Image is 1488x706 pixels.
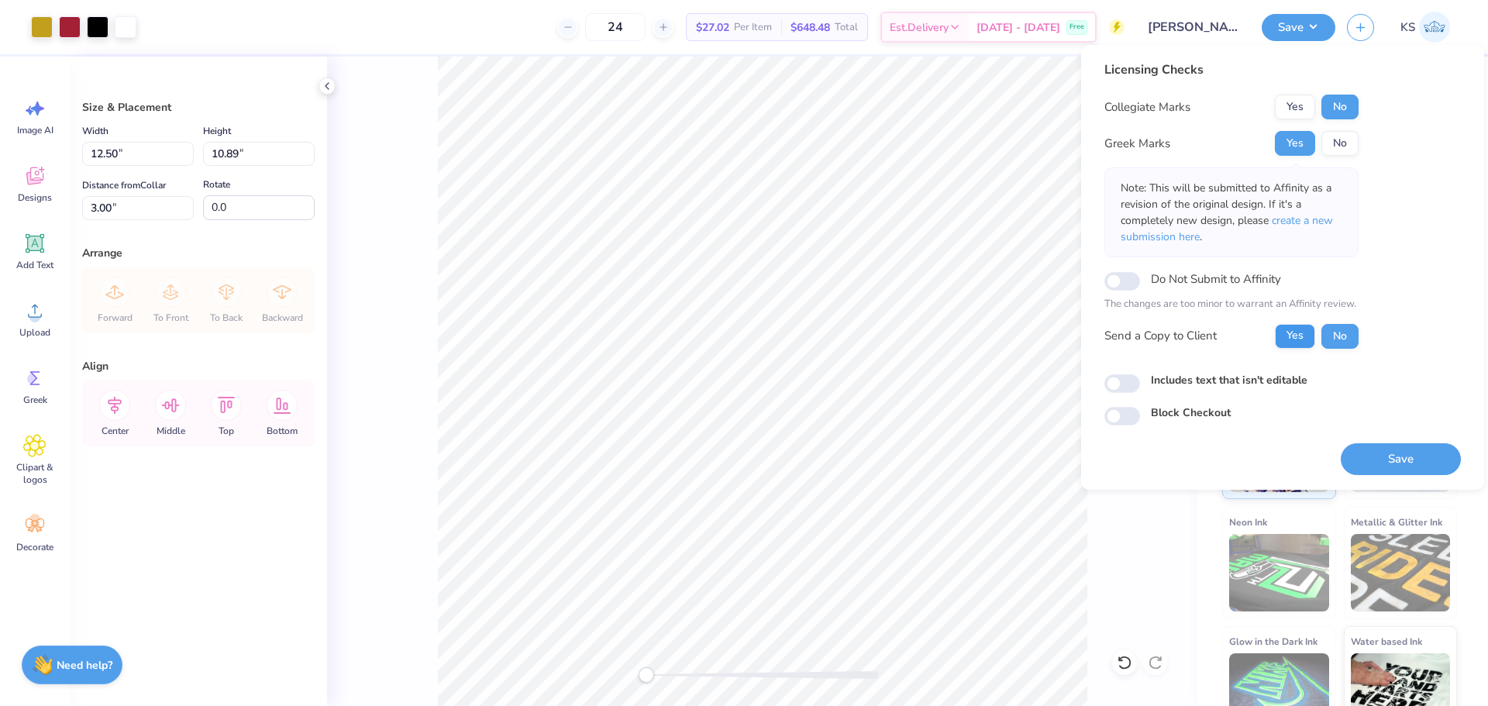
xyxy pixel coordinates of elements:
[1151,269,1281,289] label: Do Not Submit to Affinity
[1104,60,1359,79] div: Licensing Checks
[1136,12,1250,43] input: Untitled Design
[976,19,1060,36] span: [DATE] - [DATE]
[9,461,60,486] span: Clipart & logos
[19,326,50,339] span: Upload
[23,394,47,406] span: Greek
[57,658,112,673] strong: Need help?
[1321,95,1359,119] button: No
[82,245,315,261] div: Arrange
[1229,633,1317,649] span: Glow in the Dark Ink
[219,425,234,437] span: Top
[1151,405,1231,421] label: Block Checkout
[585,13,646,41] input: – –
[1262,14,1335,41] button: Save
[1393,12,1457,43] a: KS
[82,122,108,140] label: Width
[102,425,129,437] span: Center
[1351,534,1451,611] img: Metallic & Glitter Ink
[696,19,729,36] span: $27.02
[1341,443,1461,475] button: Save
[1229,514,1267,530] span: Neon Ink
[1321,324,1359,349] button: No
[1275,324,1315,349] button: Yes
[267,425,298,437] span: Bottom
[82,176,166,195] label: Distance from Collar
[82,358,315,374] div: Align
[1275,131,1315,156] button: Yes
[1121,180,1342,245] p: Note: This will be submitted to Affinity as a revision of the original design. If it's a complete...
[1104,98,1190,116] div: Collegiate Marks
[890,19,949,36] span: Est. Delivery
[1151,372,1307,388] label: Includes text that isn't editable
[1419,12,1450,43] img: Kath Sales
[18,191,52,204] span: Designs
[203,122,231,140] label: Height
[1351,514,1442,530] span: Metallic & Glitter Ink
[1229,534,1329,611] img: Neon Ink
[1069,22,1084,33] span: Free
[16,541,53,553] span: Decorate
[16,259,53,271] span: Add Text
[1104,327,1217,345] div: Send a Copy to Client
[203,175,230,194] label: Rotate
[1275,95,1315,119] button: Yes
[1351,633,1422,649] span: Water based Ink
[1400,19,1415,36] span: KS
[157,425,185,437] span: Middle
[835,19,858,36] span: Total
[1321,131,1359,156] button: No
[82,99,315,115] div: Size & Placement
[17,124,53,136] span: Image AI
[639,667,654,683] div: Accessibility label
[790,19,830,36] span: $648.48
[1104,135,1170,153] div: Greek Marks
[734,19,772,36] span: Per Item
[1104,297,1359,312] p: The changes are too minor to warrant an Affinity review.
